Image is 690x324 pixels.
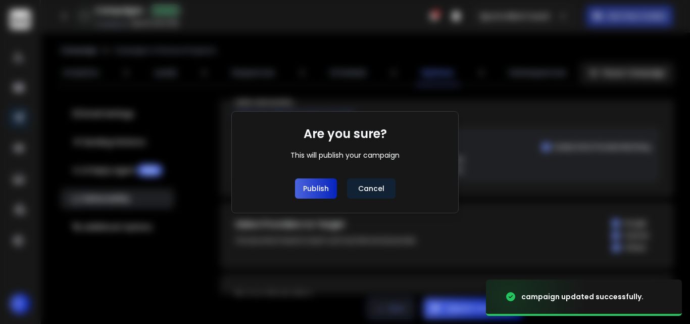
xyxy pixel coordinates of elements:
button: Cancel [347,178,396,199]
button: Publish [295,178,337,199]
div: This will publish your campaign [290,150,400,160]
h1: Are you sure? [304,126,387,142]
div: campaign updated successfully. [521,292,644,302]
